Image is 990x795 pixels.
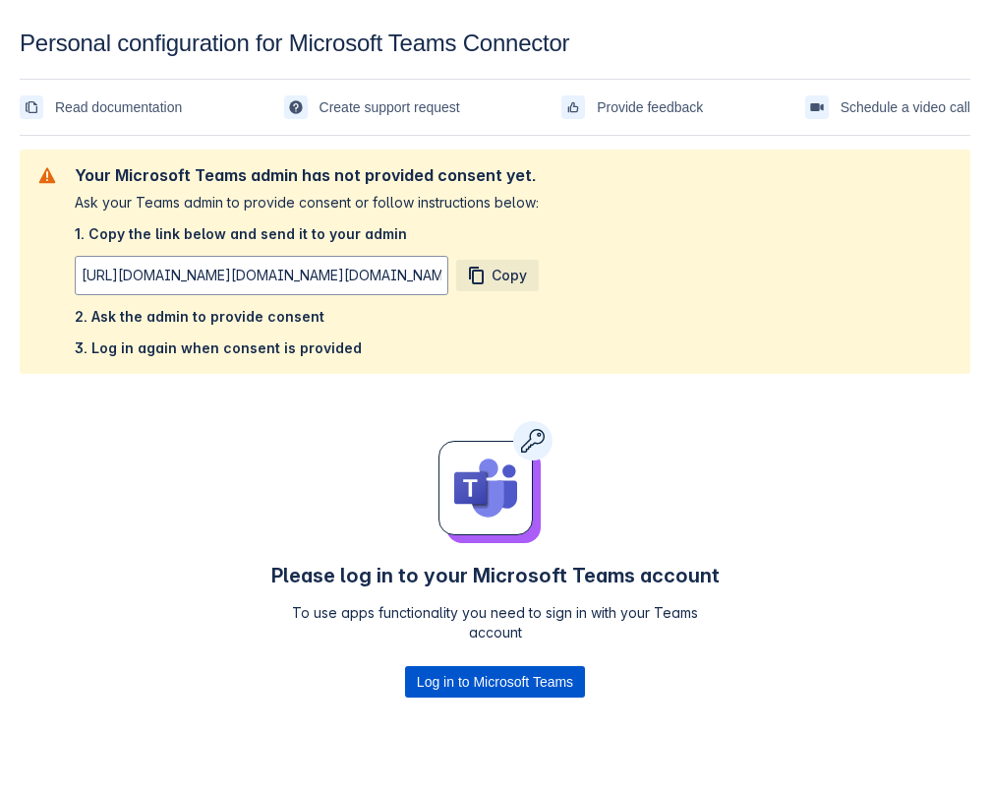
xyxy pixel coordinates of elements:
[20,30,970,57] div: Personal configuration for Microsoft Teams Connector
[841,92,970,123] span: Schedule a video call
[565,99,581,115] span: feedback
[320,92,460,123] span: Create support request
[417,666,573,698] span: Log in to Microsoft Teams
[75,193,539,213] span: Ask your Teams admin to provide consent or follow instructions below:
[75,307,539,327] span: 2. Ask the admin to provide consent
[405,666,585,698] button: Log in to Microsoft Teams
[561,92,703,123] a: Provide feedback
[805,92,970,123] a: Schedule a video call
[267,564,724,587] h4: Please log in to your Microsoft Teams account
[35,163,59,187] span: warning
[405,666,585,698] div: Button group
[24,99,39,115] span: documentation
[267,603,724,642] p: To use apps functionality you need to sign in with your Teams account
[75,165,539,185] h2: Your Microsoft Teams admin has not provided consent yet.
[284,92,460,123] a: Create support request
[20,92,182,123] a: Read documentation
[597,92,703,123] span: Provide feedback
[55,92,182,123] span: Read documentation
[288,99,304,115] span: support
[809,99,825,115] span: videoCall
[75,338,539,358] span: 3. Log in again when consent is provided
[492,260,527,291] span: Copy
[456,260,539,291] button: Copy
[75,224,539,244] span: 1. Copy the link below and send it to your admin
